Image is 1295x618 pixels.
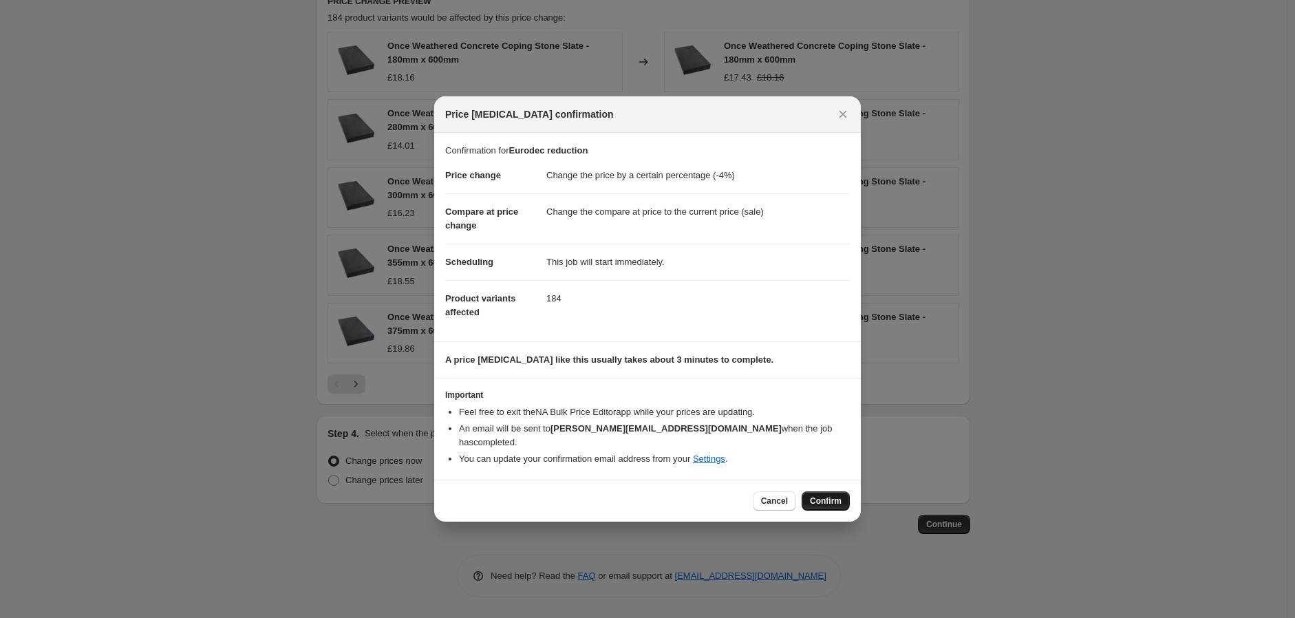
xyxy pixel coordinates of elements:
[509,145,588,156] b: Eurodec reduction
[445,354,773,365] b: A price [MEDICAL_DATA] like this usually takes about 3 minutes to complete.
[445,206,518,231] span: Compare at price change
[693,454,725,464] a: Settings
[550,423,782,434] b: [PERSON_NAME][EMAIL_ADDRESS][DOMAIN_NAME]
[445,144,850,158] p: Confirmation for
[546,280,850,317] dd: 184
[445,293,516,317] span: Product variants affected
[546,158,850,193] dd: Change the price by a certain percentage (-4%)
[546,193,850,230] dd: Change the compare at price to the current price (sale)
[753,491,796,511] button: Cancel
[459,422,850,449] li: An email will be sent to when the job has completed .
[802,491,850,511] button: Confirm
[445,257,493,267] span: Scheduling
[445,390,850,401] h3: Important
[445,107,614,121] span: Price [MEDICAL_DATA] confirmation
[459,452,850,466] li: You can update your confirmation email address from your .
[459,405,850,419] li: Feel free to exit the NA Bulk Price Editor app while your prices are updating.
[546,244,850,280] dd: This job will start immediately.
[833,105,853,124] button: Close
[761,496,788,507] span: Cancel
[810,496,842,507] span: Confirm
[445,170,501,180] span: Price change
